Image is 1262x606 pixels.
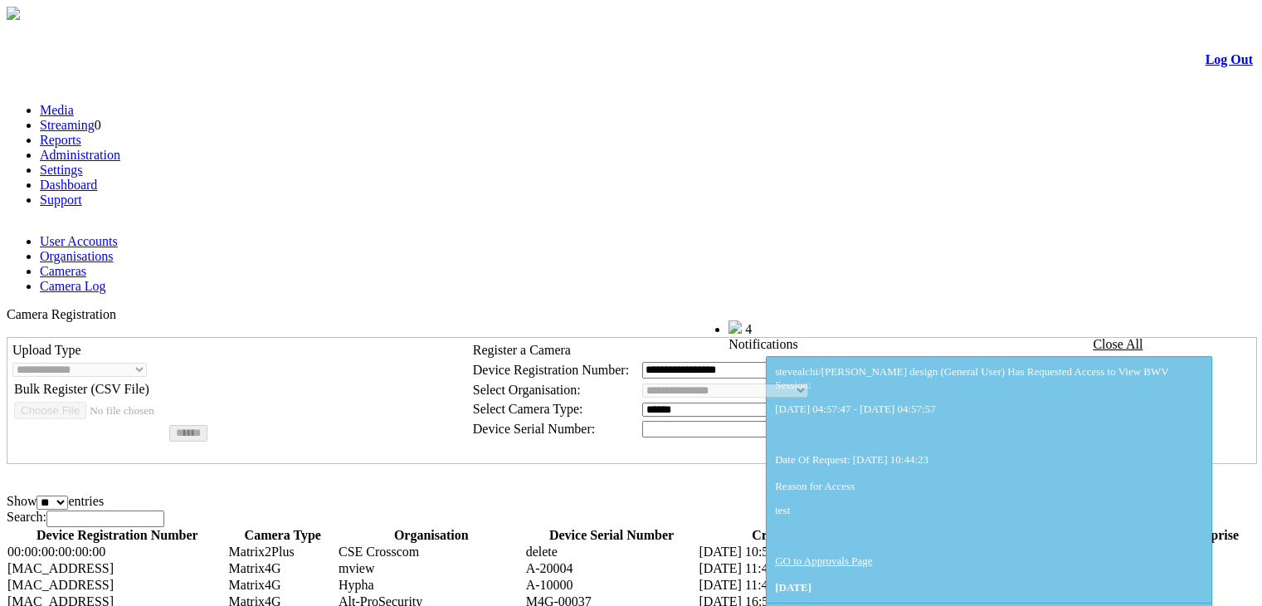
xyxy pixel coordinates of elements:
span: Select Camera Type: [473,402,583,416]
th: Device Registration Number [7,527,228,544]
a: Support [40,193,82,207]
label: Search: [7,510,164,524]
a: Settings [40,163,83,177]
img: bell25.png [728,320,742,334]
a: Dashboard [40,178,97,192]
td: mview [338,560,525,577]
span: Organisation [394,528,469,542]
th: Camera Type: activate to sort column ascending [228,527,338,544]
td: 00:00:00:00:00:00 [7,544,228,560]
a: Cameras [40,264,86,278]
td: [MAC_ADDRESS] [7,560,228,577]
span: Upload Type [12,343,81,357]
a: Administration [40,148,120,162]
span: [DATE] [775,581,811,594]
span: 0 [95,118,101,132]
div: stevealchi/[PERSON_NAME] design (General User) Has Requested Access to View BWV Session: Date Of ... [775,365,1203,594]
a: Streaming [40,118,95,132]
a: Close All [1093,337,1143,351]
span: Welcome, Nav Alchi design (Administrator) [504,321,695,334]
p: [DATE] 04:57:47 - [DATE] 04:57:57 [775,403,1203,416]
td: Matrix2Plus [228,544,338,560]
th: Organisation: activate to sort column ascending [338,527,525,544]
input: Search: [46,511,164,527]
td: CSE Crosscom [338,544,525,560]
span: Device Serial Number: [473,422,596,436]
span: 4 [745,322,752,336]
p: test [775,504,1203,517]
a: Reports [40,133,81,147]
span: Camera Registration [7,307,116,321]
a: User Accounts [40,234,118,248]
a: Log Out [1206,52,1253,66]
label: Show entries [7,494,104,508]
a: Media [40,103,74,117]
td: Matrix4G [228,577,338,594]
td: [MAC_ADDRESS] [7,577,228,594]
a: GO to Approvals Page [775,555,872,567]
div: Notifications [728,337,1221,352]
a: Camera Log [40,279,106,293]
span: Register a Camera [473,343,571,357]
span: Device Registration Number: [473,363,629,377]
td: Matrix4G [228,560,338,577]
img: arrow-3.png [7,7,20,20]
td: Hypha [338,577,525,594]
a: Organisations [40,249,114,263]
span: Select Organisation: [473,383,581,397]
select: Showentries [37,496,68,510]
span: Bulk Register (CSV File) [14,382,149,396]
